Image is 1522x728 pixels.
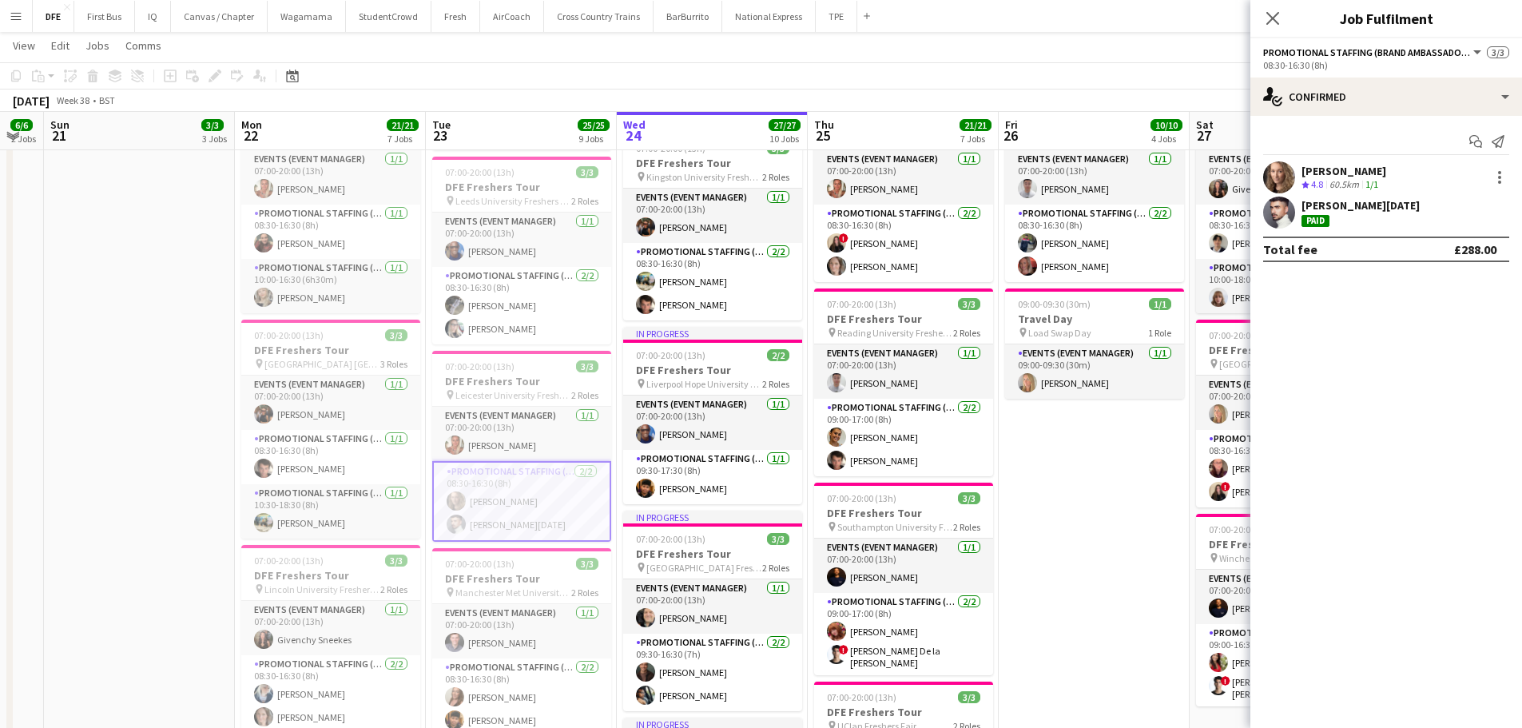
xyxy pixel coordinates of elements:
[814,288,993,476] app-job-card: 07:00-20:00 (13h)3/3DFE Freshers Tour Reading University Freshers Fair2 RolesEvents (Event Manage...
[1005,288,1184,399] div: 09:00-09:30 (30m)1/1Travel Day Load Swap Day1 RoleEvents (Event Manager)1/109:00-09:30 (30m)[PERS...
[814,399,993,476] app-card-role: Promotional Staffing (Brand Ambassadors)2/209:00-17:00 (8h)[PERSON_NAME][PERSON_NAME]
[814,506,993,520] h3: DFE Freshers Tour
[769,133,800,145] div: 10 Jobs
[13,38,35,53] span: View
[958,298,980,310] span: 3/3
[241,94,420,313] div: 07:00-20:00 (13h)3/3DFE Freshers Tour Keele University Freshers Fair3 RolesEvents (Event Manager)...
[960,119,991,131] span: 21/21
[264,358,380,370] span: [GEOGRAPHIC_DATA] [GEOGRAPHIC_DATA] Freshers Fair
[1250,78,1522,116] div: Confirmed
[953,327,980,339] span: 2 Roles
[455,587,571,599] span: Manchester Met University Freshers Fair
[1005,117,1018,132] span: Fri
[79,35,116,56] a: Jobs
[1196,570,1375,624] app-card-role: Events (Event Manager)1/107:00-20:00 (13h)[PERSON_NAME]
[432,374,611,388] h3: DFE Freshers Tour
[1196,343,1375,357] h3: DFE Freshers Tour
[1196,430,1375,507] app-card-role: Promotional Staffing (Brand Ambassadors)2/208:30-16:30 (8h)[PERSON_NAME]![PERSON_NAME]
[1221,482,1230,491] span: !
[1301,198,1420,213] div: [PERSON_NAME][DATE]
[445,360,515,372] span: 07:00-20:00 (13h)
[1028,327,1091,339] span: Load Swap Day
[814,94,993,282] div: 07:00-20:00 (13h)3/3DFE Freshers Tour Nottingham University Freshers Fair2 RolesEvents (Event Man...
[74,1,135,32] button: First Bus
[578,133,609,145] div: 9 Jobs
[241,343,420,357] h3: DFE Freshers Tour
[6,35,42,56] a: View
[241,259,420,313] app-card-role: Promotional Staffing (Brand Ambassadors)1/110:00-16:30 (6h30m)[PERSON_NAME]
[45,35,76,56] a: Edit
[623,327,802,340] div: In progress
[1263,241,1317,257] div: Total fee
[48,126,70,145] span: 21
[623,547,802,561] h3: DFE Freshers Tour
[432,117,451,132] span: Tue
[455,195,571,207] span: Leeds University Freshers Fair
[241,376,420,430] app-card-role: Events (Event Manager)1/107:00-20:00 (13h)[PERSON_NAME]
[241,601,420,655] app-card-role: Events (Event Manager)1/107:00-20:00 (13h)Givenchy Sneekes
[241,150,420,205] app-card-role: Events (Event Manager)1/107:00-20:00 (13h)[PERSON_NAME]
[1148,327,1171,339] span: 1 Role
[814,705,993,719] h3: DFE Freshers Tour
[1005,344,1184,399] app-card-role: Events (Event Manager)1/109:00-09:30 (30m)[PERSON_NAME]
[50,117,70,132] span: Sun
[1005,205,1184,282] app-card-role: Promotional Staffing (Brand Ambassadors)2/208:30-16:30 (8h)[PERSON_NAME][PERSON_NAME]
[623,396,802,450] app-card-role: Events (Event Manager)1/107:00-20:00 (13h)[PERSON_NAME]
[722,1,816,32] button: National Express
[623,511,802,711] app-job-card: In progress07:00-20:00 (13h)3/3DFE Freshers Tour [GEOGRAPHIC_DATA] Freshers Fair2 RolesEvents (Ev...
[432,571,611,586] h3: DFE Freshers Tour
[814,539,993,593] app-card-role: Events (Event Manager)1/107:00-20:00 (13h)[PERSON_NAME]
[455,389,571,401] span: Leicester University Freshers Fair
[578,119,610,131] span: 25/25
[135,1,171,32] button: IQ
[171,1,268,32] button: Canvas / Chapter
[241,484,420,539] app-card-role: Promotional Staffing (Brand Ambassadors)1/110:30-18:30 (8h)[PERSON_NAME]
[480,1,544,32] button: AirCoach
[241,205,420,259] app-card-role: Promotional Staffing (Brand Ambassadors)1/108:30-16:30 (8h)[PERSON_NAME]
[827,298,896,310] span: 07:00-20:00 (13h)
[1196,320,1375,507] app-job-card: 07:00-20:00 (13h)3/3DFE Freshers Tour [GEOGRAPHIC_DATA] Freshers Fair2 RolesEvents (Event Manager...
[960,133,991,145] div: 7 Jobs
[953,521,980,533] span: 2 Roles
[1003,126,1018,145] span: 26
[767,533,789,545] span: 3/3
[1487,46,1509,58] span: 3/3
[623,579,802,634] app-card-role: Events (Event Manager)1/107:00-20:00 (13h)[PERSON_NAME]
[241,430,420,484] app-card-role: Promotional Staffing (Brand Ambassadors)1/108:30-16:30 (8h)[PERSON_NAME]
[646,171,762,183] span: Kingston University Freshers Fair
[264,583,380,595] span: Lincoln University Freshers Fair
[10,119,33,131] span: 6/6
[1196,205,1375,259] app-card-role: Promotional Staffing (Brand Ambassadors)1/108:30-16:30 (8h)[PERSON_NAME]
[571,587,598,599] span: 2 Roles
[1250,8,1522,29] h3: Job Fulfilment
[1196,259,1375,313] app-card-role: Promotional Staffing (Brand Ambassadors)1/110:00-18:00 (8h)[PERSON_NAME]
[814,150,993,205] app-card-role: Events (Event Manager)1/107:00-20:00 (13h)[PERSON_NAME]
[1151,133,1182,145] div: 4 Jobs
[1196,94,1375,313] div: 07:00-20:00 (13h)3/3DFE Freshers Tour Bristol University Freshers Fair3 RolesEvents (Event Manage...
[432,461,611,542] app-card-role: Promotional Staffing (Brand Ambassadors)2/208:30-16:30 (8h)[PERSON_NAME][PERSON_NAME][DATE]
[623,189,802,243] app-card-role: Events (Event Manager)1/107:00-20:00 (13h)[PERSON_NAME]
[202,133,227,145] div: 3 Jobs
[1263,46,1484,58] button: Promotional Staffing (Brand Ambassadors)
[1196,514,1375,706] div: 07:00-20:00 (13h)3/3DFE Freshers Tour Winchester University Freshers Fair2 RolesEvents (Event Man...
[636,533,705,545] span: 07:00-20:00 (13h)
[385,329,407,341] span: 3/3
[767,349,789,361] span: 2/2
[636,349,705,361] span: 07:00-20:00 (13h)
[1219,358,1335,370] span: [GEOGRAPHIC_DATA] Freshers Fair
[387,133,418,145] div: 7 Jobs
[576,558,598,570] span: 3/3
[837,521,953,533] span: Southampton University Freshers Fair
[623,450,802,504] app-card-role: Promotional Staffing (Brand Ambassadors)1/109:30-17:30 (8h)[PERSON_NAME]
[432,604,611,658] app-card-role: Events (Event Manager)1/107:00-20:00 (13h)[PERSON_NAME]
[623,327,802,504] app-job-card: In progress07:00-20:00 (13h)2/2DFE Freshers Tour Liverpool Hope University Freshers Fair2 RolesEv...
[814,593,993,675] app-card-role: Promotional Staffing (Brand Ambassadors)2/209:00-17:00 (8h)[PERSON_NAME]![PERSON_NAME] De la [PER...
[432,180,611,194] h3: DFE Freshers Tour
[571,389,598,401] span: 2 Roles
[1326,178,1362,192] div: 60.5km
[241,117,262,132] span: Mon
[1263,46,1471,58] span: Promotional Staffing (Brand Ambassadors)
